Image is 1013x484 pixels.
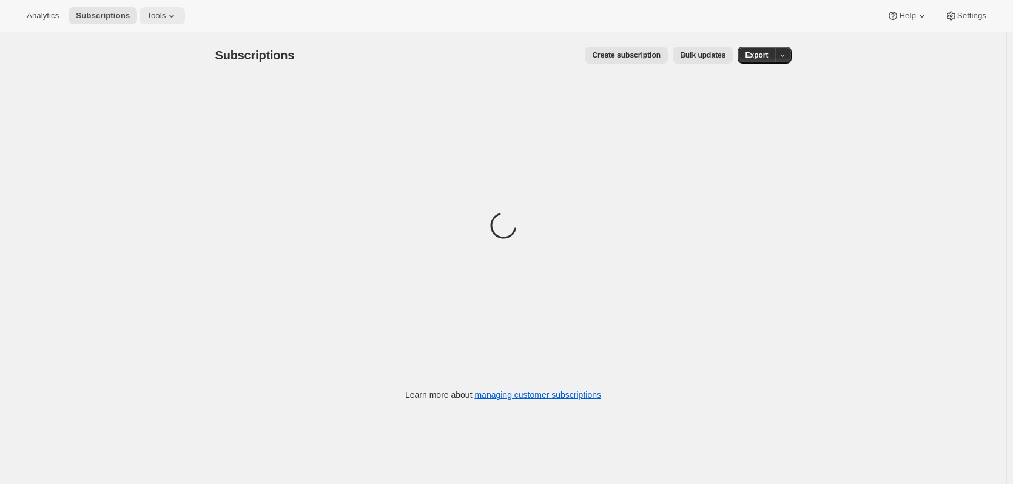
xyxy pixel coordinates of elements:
button: Subscriptions [69,7,137,24]
button: Help [880,7,935,24]
button: Export [738,47,775,64]
span: Help [899,11,915,21]
span: Settings [957,11,986,21]
span: Create subscription [592,50,661,60]
span: Export [745,50,768,60]
button: Create subscription [585,47,668,64]
button: Settings [938,7,994,24]
button: Bulk updates [673,47,733,64]
span: Analytics [27,11,59,21]
span: Subscriptions [215,49,295,62]
button: Tools [140,7,185,24]
span: Subscriptions [76,11,130,21]
button: Analytics [19,7,66,24]
span: Tools [147,11,166,21]
a: managing customer subscriptions [474,390,601,400]
p: Learn more about [405,389,601,401]
span: Bulk updates [680,50,725,60]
